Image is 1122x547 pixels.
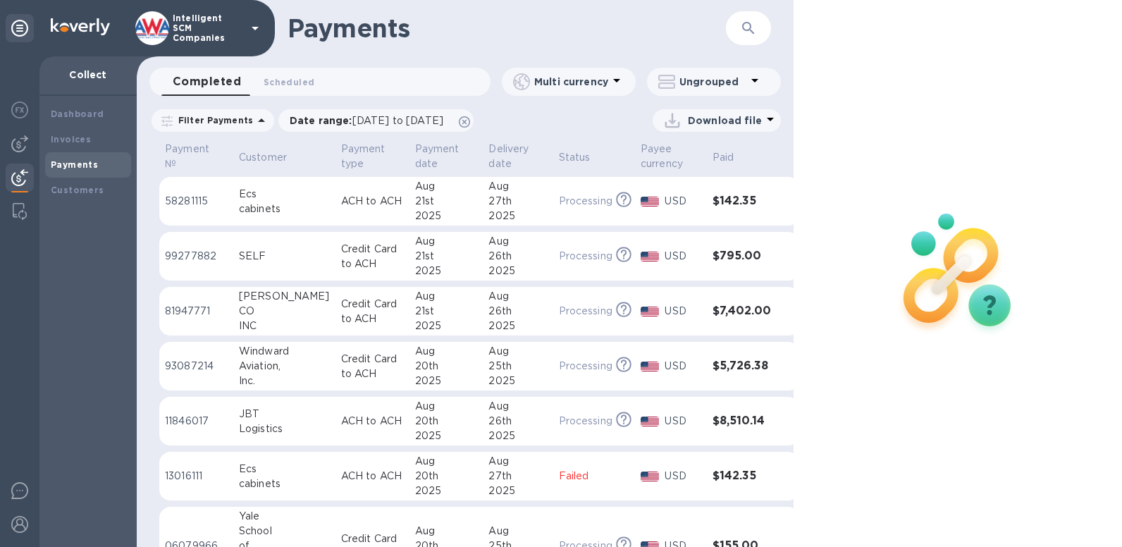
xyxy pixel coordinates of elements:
[641,142,701,171] span: Payee currency
[488,142,529,171] p: Delivery date
[488,194,547,209] div: 27th
[713,250,771,263] h3: $795.00
[51,134,91,145] b: Invoices
[488,374,547,388] div: 2025
[415,374,478,388] div: 2025
[559,150,609,165] span: Status
[559,414,612,429] p: Processing
[6,14,34,42] div: Unpin categories
[165,469,228,484] p: 13016111
[415,209,478,223] div: 2025
[713,305,771,318] h3: $7,402.00
[173,72,241,92] span: Completed
[239,462,330,477] div: Ecs
[665,469,701,484] p: USD
[641,362,660,371] img: USD
[488,414,547,429] div: 26th
[488,319,547,333] div: 2025
[488,249,547,264] div: 26th
[239,477,330,491] div: cabinets
[488,399,547,414] div: Aug
[488,304,547,319] div: 26th
[415,524,478,539] div: Aug
[488,524,547,539] div: Aug
[173,13,243,43] p: Intelligent SCM Companies
[239,202,330,216] div: cabinets
[239,249,330,264] div: SELF
[341,469,404,484] p: ACH to ACH
[641,142,683,171] p: Payee currency
[341,194,404,209] p: ACH to ACH
[341,242,404,271] p: Credit Card to ACH
[239,304,330,319] div: CO
[341,414,404,429] p: ACH to ACH
[488,484,547,498] div: 2025
[559,249,612,264] p: Processing
[352,115,443,126] span: [DATE] to [DATE]
[488,234,547,249] div: Aug
[165,249,228,264] p: 99277882
[415,359,478,374] div: 20th
[341,297,404,326] p: Credit Card to ACH
[51,185,104,195] b: Customers
[415,289,478,304] div: Aug
[239,150,287,165] p: Customer
[239,359,330,374] div: Aviation,
[665,249,701,264] p: USD
[341,142,386,171] p: Payment type
[488,359,547,374] div: 25th
[488,264,547,278] div: 2025
[239,289,330,304] div: [PERSON_NAME]
[641,252,660,262] img: USD
[665,414,701,429] p: USD
[415,142,478,171] span: Payment date
[415,319,478,333] div: 2025
[51,18,110,35] img: Logo
[415,414,478,429] div: 20th
[713,195,771,208] h3: $142.35
[415,399,478,414] div: Aug
[665,359,701,374] p: USD
[488,454,547,469] div: Aug
[665,304,701,319] p: USD
[713,150,734,165] p: Paid
[239,524,330,539] div: School
[239,150,305,165] span: Customer
[559,150,591,165] p: Status
[559,469,629,484] p: Failed
[51,109,104,119] b: Dashboard
[165,194,228,209] p: 58281115
[713,359,771,373] h3: $5,726.38
[415,484,478,498] div: 2025
[713,414,771,428] h3: $8,510.14
[239,407,330,422] div: JBT
[415,344,478,359] div: Aug
[415,429,478,443] div: 2025
[415,249,478,264] div: 21st
[415,179,478,194] div: Aug
[239,422,330,436] div: Logistics
[415,142,460,171] p: Payment date
[165,414,228,429] p: 11846017
[559,304,612,319] p: Processing
[559,359,612,374] p: Processing
[341,142,404,171] span: Payment type
[264,75,314,90] span: Scheduled
[290,113,450,128] p: Date range :
[415,304,478,319] div: 21st
[488,179,547,194] div: Aug
[173,114,253,126] p: Filter Payments
[641,472,660,481] img: USD
[488,142,547,171] span: Delivery date
[165,142,209,171] p: Payment №
[665,194,701,209] p: USD
[165,142,228,171] span: Payment №
[11,102,28,118] img: Foreign exchange
[239,374,330,388] div: Inc.
[488,289,547,304] div: Aug
[534,75,608,89] p: Multi currency
[165,304,228,319] p: 81947771
[713,150,753,165] span: Paid
[51,159,98,170] b: Payments
[239,187,330,202] div: Ecs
